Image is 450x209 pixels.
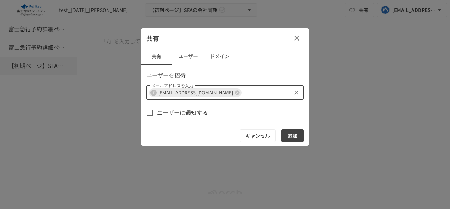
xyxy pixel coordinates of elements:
p: ユーザーを招待 [146,71,304,80]
div: 共有 [141,28,309,48]
button: 追加 [281,129,304,142]
span: [EMAIL_ADDRESS][DOMAIN_NAME] [155,88,236,97]
button: クリア [291,88,301,98]
button: 共有 [141,48,172,65]
div: T[EMAIL_ADDRESS][DOMAIN_NAME] [149,88,242,97]
button: キャンセル [240,129,276,142]
div: T [150,90,157,96]
button: ユーザー [172,48,204,65]
label: メールアドレスを入力 [151,82,193,88]
span: ユーザーに通知する [157,108,208,117]
button: ドメイン [204,48,236,65]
